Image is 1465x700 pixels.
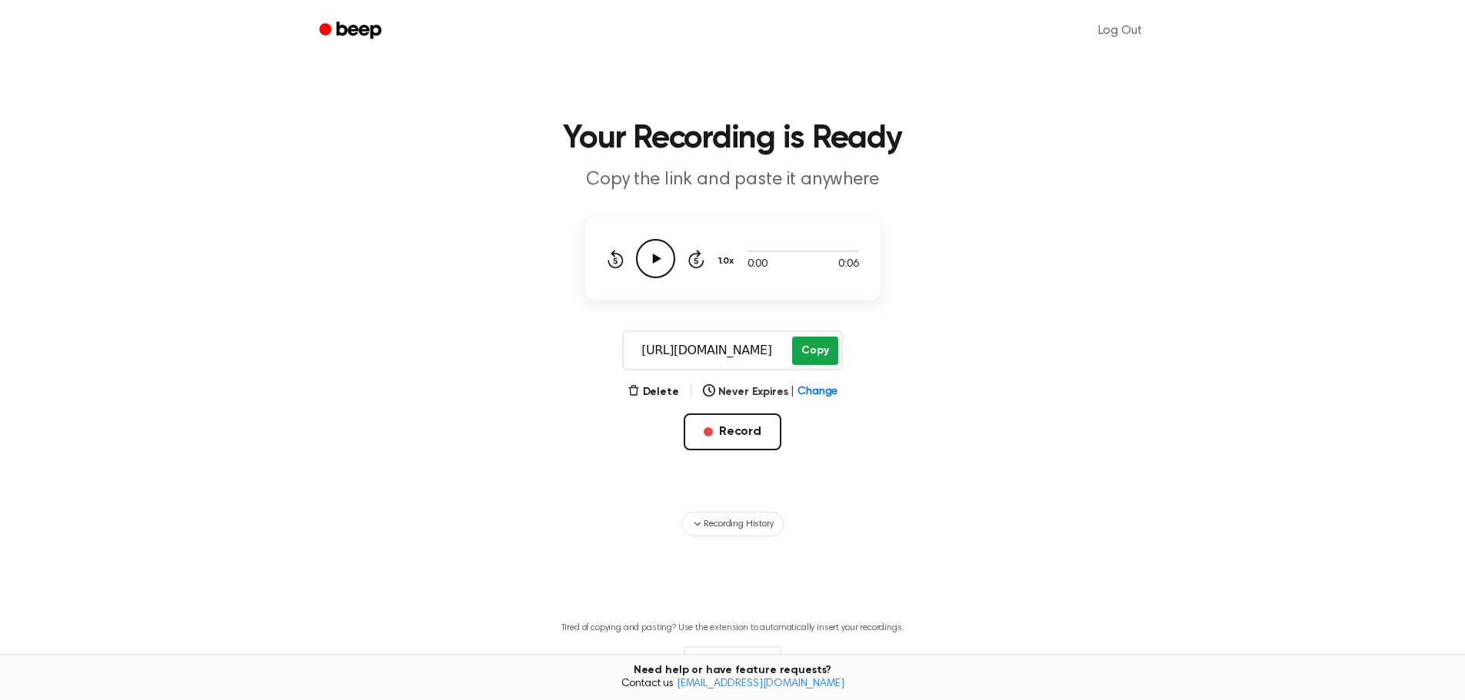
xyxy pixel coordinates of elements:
span: 0:00 [747,257,767,273]
span: Contact us [9,678,1456,692]
span: | [791,384,794,400]
button: Copy [792,337,837,365]
span: Change [797,384,837,400]
span: Recording History [704,517,773,531]
a: [EMAIL_ADDRESS][DOMAIN_NAME] [677,678,844,689]
a: Beep [308,16,395,46]
a: Log Out [1083,12,1157,49]
button: 1.0x [717,248,740,274]
button: Delete [628,384,679,400]
button: Record [684,413,781,450]
p: Copy the link and paste it anywhere [438,168,1028,193]
button: Recording History [681,512,783,536]
p: Tired of copying and pasting? Use the extension to automatically insert your recordings. [561,622,904,634]
span: | [688,383,694,401]
h1: Your Recording is Ready [339,123,1127,155]
span: 0:06 [838,257,858,273]
button: Never Expires|Change [703,384,838,400]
